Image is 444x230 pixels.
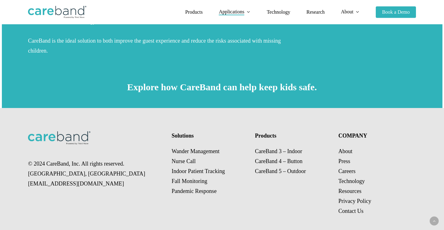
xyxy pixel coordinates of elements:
[255,168,306,174] a: CareBand 5 – Outdoor
[338,168,356,174] a: Careers
[338,158,350,164] a: Press
[28,81,416,93] h3: Explore how CareBand can help keep kids safe.
[185,10,203,15] a: Products
[338,178,365,184] a: Technology
[172,131,247,140] h4: Solutions
[255,148,302,154] a: CareBand 3 – Indoor
[172,146,247,196] p: Wander Management Nurse Call Indoor Patient Tracking Fall Monitoring
[37,8,280,25] span: If the child happens to be in a shop or building, the solution can even provide indoor location u...
[255,131,331,140] h4: Products
[382,9,410,15] span: Book a Demo
[430,217,439,226] a: Back to top
[341,9,353,14] span: About
[338,131,414,140] h4: COMPANY
[338,198,371,204] a: Privacy Policy
[219,9,244,14] span: Applications
[172,188,217,194] a: Pandemic Response
[219,9,251,15] a: Applications
[338,188,361,194] a: Resources
[28,38,281,54] span: CareBand is the ideal solution to both improve the guest experience and reduce the risks associat...
[28,159,164,189] p: © 2024 CareBand, Inc. All rights reserved. [GEOGRAPHIC_DATA], [GEOGRAPHIC_DATA] [EMAIL_ADDRESS][D...
[267,9,290,15] span: Technology
[267,10,290,15] a: Technology
[255,158,302,164] a: CareBand 4 – Button
[185,9,203,15] span: Products
[341,9,360,15] a: About
[306,10,325,15] a: Research
[306,9,325,15] span: Research
[338,208,364,214] a: Contact Us
[376,10,416,15] a: Book a Demo
[338,148,352,154] a: About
